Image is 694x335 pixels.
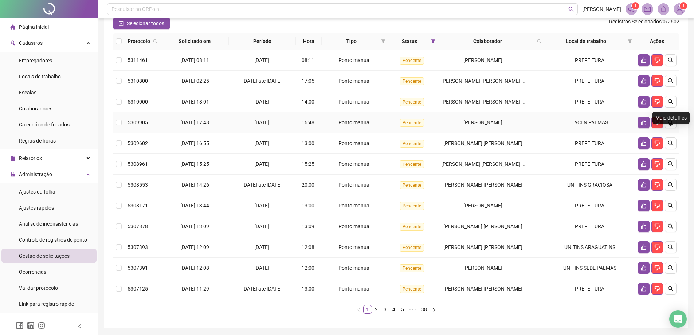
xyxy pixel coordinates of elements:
a: 2 [372,305,380,313]
span: 5311461 [128,57,148,63]
span: Colaboradores [19,106,52,112]
div: Mais detalhes [652,112,690,124]
span: user-add [10,40,15,46]
span: Ajustes da folha [19,189,55,195]
span: like [641,140,647,146]
span: Ponto manual [338,120,370,125]
span: file [10,156,15,161]
span: 17:05 [302,78,314,84]
span: dislike [654,203,660,209]
span: Administração [19,171,52,177]
span: Pendente [400,223,424,231]
span: [PERSON_NAME] [PERSON_NAME] [443,182,522,188]
span: like [641,161,647,167]
span: dislike [654,161,660,167]
span: filter [380,36,387,47]
sup: Atualize o seu contato no menu Meus Dados [680,2,687,9]
span: [DATE] 18:01 [180,99,209,105]
span: [PERSON_NAME] [582,5,621,13]
span: 20:00 [302,182,314,188]
td: PREFEITURA [544,278,635,299]
span: 12:00 [302,265,314,271]
span: Escalas [19,90,36,96]
li: 38 [419,305,430,314]
span: right [432,308,436,312]
span: left [357,308,361,312]
span: 5310000 [128,99,148,105]
span: 5310800 [128,78,148,84]
span: Controle de registros de ponto [19,237,87,243]
span: dislike [654,286,660,292]
span: [PERSON_NAME] [PERSON_NAME] [443,223,522,229]
span: Pendente [400,140,424,148]
div: Ações [638,37,677,45]
span: [DATE] [254,265,269,271]
span: Locais de trabalho [19,74,61,79]
span: : 0 / 2602 [609,17,679,29]
span: Ponto manual [338,286,370,292]
span: like [641,286,647,292]
td: UNITINS GRACIOSA [544,175,635,195]
span: check-square [119,21,124,26]
span: dislike [654,78,660,84]
span: search [668,203,674,209]
span: [PERSON_NAME] [463,57,502,63]
span: like [641,99,647,105]
span: 13:00 [302,140,314,146]
span: 5307878 [128,223,148,229]
td: PREFEITURA [544,50,635,71]
span: search [668,161,674,167]
span: 5307125 [128,286,148,292]
span: 5308171 [128,203,148,209]
li: 5 [398,305,407,314]
span: Link para registro rápido [19,301,74,307]
a: 1 [364,305,372,313]
td: PREFEITURA [544,71,635,91]
span: like [641,244,647,250]
span: search [668,99,674,105]
span: 08:11 [302,57,314,63]
span: 16:48 [302,120,314,125]
span: filter [628,39,632,43]
span: filter [430,36,437,47]
span: Pendente [400,77,424,85]
span: 14:00 [302,99,314,105]
span: Pendente [400,160,424,168]
span: [PERSON_NAME] [PERSON_NAME] [443,244,522,250]
span: search [568,7,574,12]
span: search [668,78,674,84]
span: Colaborador [441,37,534,45]
span: Pendente [400,285,424,293]
span: [DATE] 12:08 [180,265,209,271]
span: Pendente [400,98,424,106]
span: Protocolo [128,37,150,45]
span: Gestão de solicitações [19,253,70,259]
span: [PERSON_NAME] [PERSON_NAME] [PERSON_NAME] [PERSON_NAME] [441,78,600,84]
th: Período [229,33,296,50]
span: dislike [654,99,660,105]
span: [DATE] [254,140,269,146]
span: Pendente [400,181,424,189]
li: 2 [372,305,381,314]
span: dislike [654,182,660,188]
span: ••• [407,305,419,314]
span: Pendente [400,119,424,127]
span: [DATE] [254,223,269,229]
span: dislike [654,223,660,229]
span: like [641,57,647,63]
a: 3 [381,305,389,313]
span: Ponto manual [338,78,370,84]
span: dislike [654,140,660,146]
span: [DATE] 15:25 [180,161,209,167]
span: dislike [654,265,660,271]
span: [DATE] até [DATE] [242,182,282,188]
span: Ponto manual [338,182,370,188]
span: [DATE] 08:11 [180,57,209,63]
th: Solicitado em [160,33,229,50]
span: [DATE] 16:55 [180,140,209,146]
span: filter [626,36,634,47]
span: 5309905 [128,120,148,125]
span: [DATE] [254,99,269,105]
span: 5308553 [128,182,148,188]
span: Status [391,37,428,45]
